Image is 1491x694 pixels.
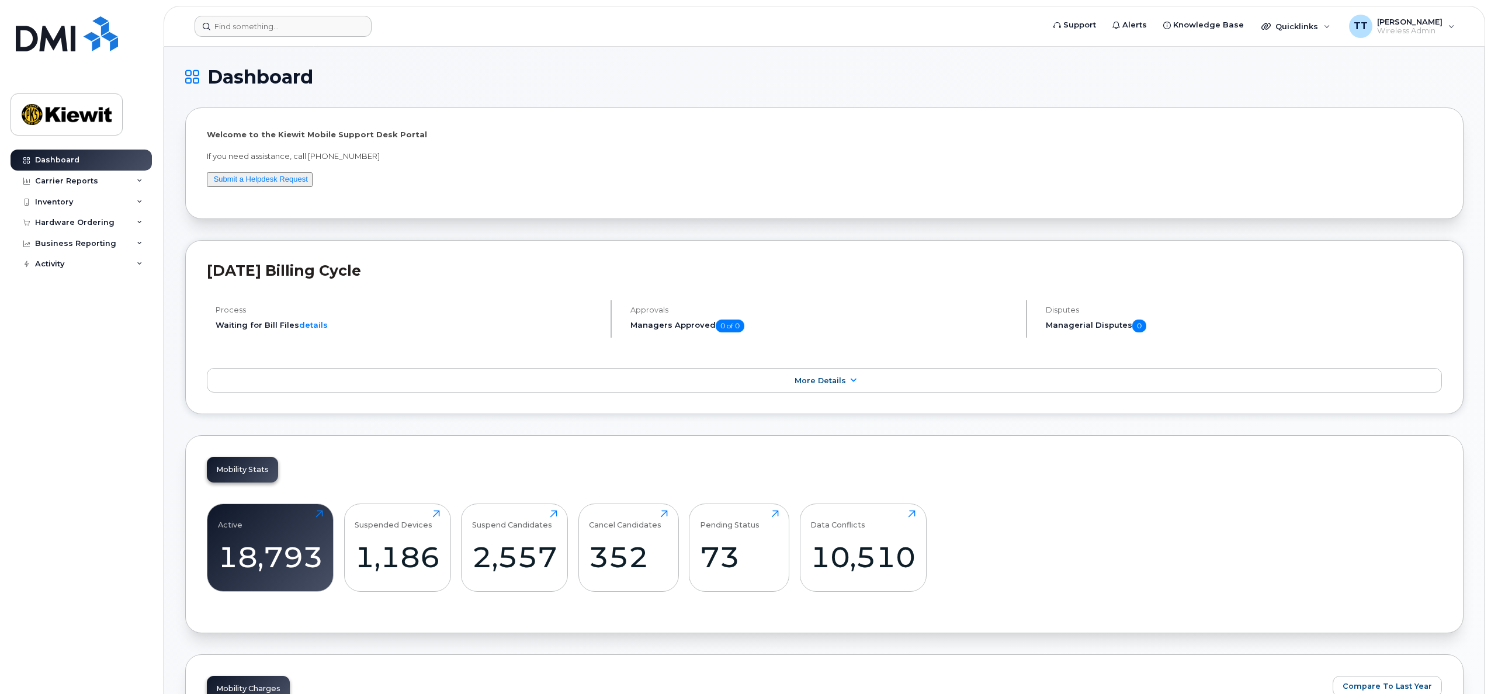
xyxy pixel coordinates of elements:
iframe: Messenger Launcher [1440,643,1482,685]
h4: Approvals [630,306,1015,314]
span: 0 of 0 [716,320,744,332]
a: Active18,793 [218,510,323,585]
div: Suspended Devices [355,510,432,529]
a: Cancel Candidates352 [589,510,668,585]
div: 1,186 [355,540,440,574]
div: 18,793 [218,540,323,574]
span: 0 [1132,320,1146,332]
span: Compare To Last Year [1343,681,1432,692]
p: Welcome to the Kiewit Mobile Support Desk Portal [207,129,1442,140]
button: Submit a Helpdesk Request [207,172,313,187]
div: 352 [589,540,668,574]
a: Pending Status73 [700,510,779,585]
div: Active [218,510,242,529]
a: Suspended Devices1,186 [355,510,440,585]
div: Cancel Candidates [589,510,661,529]
li: Waiting for Bill Files [216,320,601,331]
div: Suspend Candidates [472,510,552,529]
div: 73 [700,540,779,574]
div: Data Conflicts [810,510,865,529]
h5: Managerial Disputes [1046,320,1442,332]
div: 10,510 [810,540,916,574]
a: Submit a Helpdesk Request [214,175,308,183]
span: More Details [795,376,846,385]
a: details [299,320,328,329]
a: Suspend Candidates2,557 [472,510,557,585]
p: If you need assistance, call [PHONE_NUMBER] [207,151,1442,162]
div: 2,557 [472,540,557,574]
h5: Managers Approved [630,320,1015,332]
h4: Process [216,306,601,314]
a: Data Conflicts10,510 [810,510,916,585]
h2: [DATE] Billing Cycle [207,262,1442,279]
div: Pending Status [700,510,760,529]
span: Dashboard [207,68,313,86]
h4: Disputes [1046,306,1442,314]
